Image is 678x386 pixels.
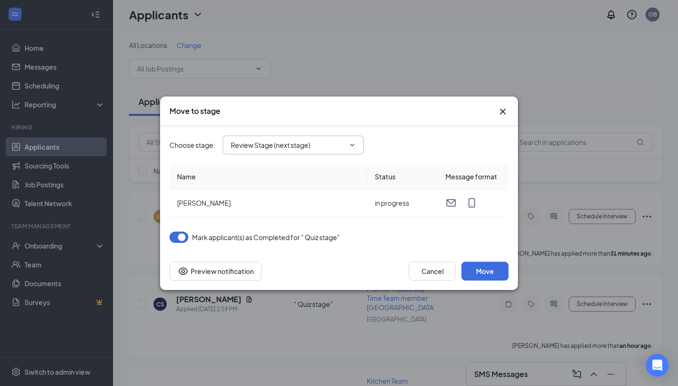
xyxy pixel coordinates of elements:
span: [PERSON_NAME] [177,199,231,207]
th: Status [367,164,438,190]
svg: MobileSms [466,197,477,209]
svg: Email [445,197,457,209]
button: Cancel [409,262,456,281]
svg: ChevronDown [348,141,356,149]
th: Message format [438,164,508,190]
svg: Eye [178,265,189,277]
div: Open Intercom Messenger [646,354,669,377]
button: Close [497,106,508,117]
svg: Cross [497,106,508,117]
span: Mark applicant(s) as Completed for " Quiz stage" [192,232,340,243]
td: in progress [367,190,438,217]
button: Move [461,262,508,281]
th: Name [169,164,367,190]
span: Choose stage : [169,140,215,150]
h3: Move to stage [169,106,220,116]
button: Preview notificationEye [169,262,262,281]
